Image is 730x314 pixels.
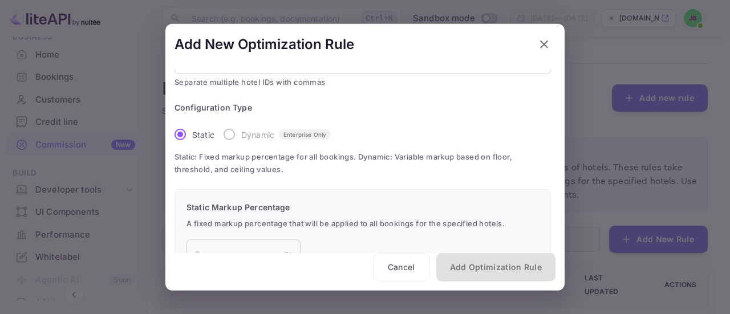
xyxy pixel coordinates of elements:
[374,253,429,282] button: Cancel
[192,128,214,140] span: Static
[186,218,539,230] span: A fixed markup percentage that will be applied to all bookings for the specified hotels.
[279,130,331,138] span: Enterprise Only
[186,201,539,213] p: Static Markup Percentage
[175,76,551,88] span: Separate multiple hotel IDs with commas
[241,128,274,140] p: Dynamic
[186,239,285,271] input: 0
[175,35,354,53] h5: Add New Optimization Rule
[285,249,293,261] p: %
[175,151,551,176] span: Static: Fixed markup percentage for all bookings. Dynamic: Variable markup based on floor, thresh...
[175,102,252,113] legend: Configuration Type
